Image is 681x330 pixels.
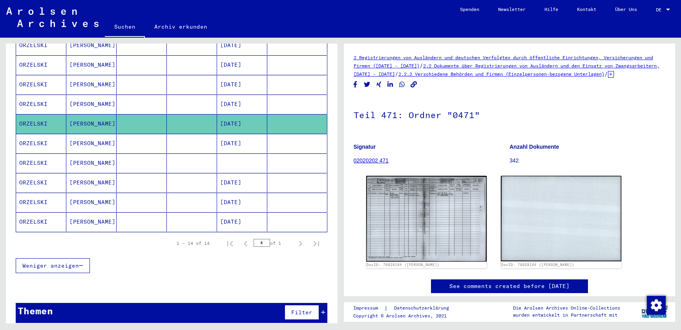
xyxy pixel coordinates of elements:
button: Share on Twitter [363,80,371,89]
span: Weniger anzeigen [22,262,79,269]
mat-cell: [PERSON_NAME] [66,95,117,114]
mat-cell: [PERSON_NAME] [66,36,117,55]
mat-cell: [PERSON_NAME] [66,134,117,153]
mat-cell: [PERSON_NAME] [66,55,117,75]
mat-cell: [DATE] [217,173,267,192]
button: Share on Xing [375,80,383,89]
div: | [353,304,458,312]
a: DocID: 76828184 ([PERSON_NAME]) [367,263,440,267]
img: Arolsen_neg.svg [6,7,99,27]
button: Copy link [410,80,418,89]
mat-cell: [DATE] [217,114,267,133]
mat-cell: [DATE] [217,36,267,55]
button: Last page [309,235,324,251]
mat-cell: [PERSON_NAME] [66,173,117,192]
mat-cell: ORZELSKI [16,36,66,55]
mat-cell: ORZELSKI [16,75,66,94]
img: 002.jpg [501,176,621,261]
button: Share on WhatsApp [398,80,406,89]
p: Copyright © Arolsen Archives, 2021 [353,312,458,319]
div: Themen [18,304,53,318]
h1: Teil 471: Ordner "0471" [354,97,666,131]
button: Weniger anzeigen [16,258,90,273]
span: / [395,70,398,77]
a: 2 Registrierungen von Ausländern und deutschen Verfolgten durch öffentliche Einrichtungen, Versic... [354,55,653,69]
a: Datenschutzerklärung [388,304,458,312]
a: See comments created before [DATE] [449,282,570,290]
button: Share on LinkedIn [386,80,394,89]
mat-cell: [DATE] [217,193,267,212]
img: 001.jpg [366,176,487,262]
mat-cell: [PERSON_NAME] [66,193,117,212]
mat-cell: ORZELSKI [16,95,66,114]
mat-cell: [PERSON_NAME] [66,75,117,94]
span: DE [656,7,665,13]
button: Previous page [238,235,254,251]
mat-cell: [PERSON_NAME] [66,153,117,173]
mat-cell: [PERSON_NAME] [66,212,117,232]
span: / [420,62,423,69]
button: Share on Facebook [351,80,360,89]
img: Zustimmung ändern [647,296,666,315]
p: 342 [509,157,665,165]
mat-cell: [DATE] [217,55,267,75]
mat-cell: [DATE] [217,134,267,153]
mat-cell: ORZELSKI [16,55,66,75]
div: of 1 [254,239,293,247]
a: 02020202 471 [354,157,389,164]
span: / [604,70,608,77]
a: DocID: 76828184 ([PERSON_NAME]) [501,263,574,267]
a: 2.2.2 Verschiedene Behörden und Firmen (Einzelpersonen-bezogene Unterlagen) [398,71,604,77]
mat-cell: ORZELSKI [16,134,66,153]
b: Anzahl Dokumente [509,144,559,150]
mat-cell: [PERSON_NAME] [66,114,117,133]
a: Archiv erkunden [145,17,217,36]
mat-cell: ORZELSKI [16,193,66,212]
button: Filter [285,305,319,320]
a: Impressum [353,304,384,312]
mat-cell: [DATE] [217,75,267,94]
p: wurden entwickelt in Partnerschaft mit [513,312,620,319]
mat-cell: [DATE] [217,95,267,114]
mat-cell: [DATE] [217,212,267,232]
b: Signatur [354,144,376,150]
mat-cell: ORZELSKI [16,114,66,133]
a: 2.2 Dokumente über Registrierungen von Ausländern und den Einsatz von Zwangsarbeitern, [DATE] - [... [354,63,659,77]
button: First page [222,235,238,251]
div: 1 – 14 of 14 [177,240,210,247]
mat-cell: ORZELSKI [16,153,66,173]
mat-cell: ORZELSKI [16,173,66,192]
span: Filter [291,309,312,316]
mat-cell: ORZELSKI [16,212,66,232]
a: Suchen [105,17,145,38]
button: Next page [293,235,309,251]
img: yv_logo.png [640,302,669,321]
p: Die Arolsen Archives Online-Collections [513,304,620,312]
